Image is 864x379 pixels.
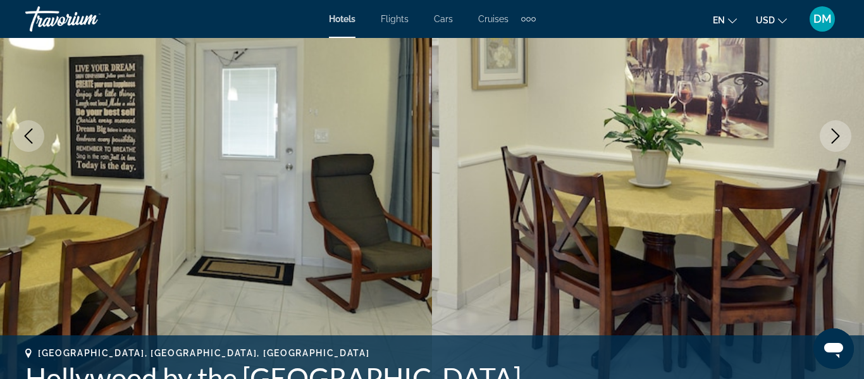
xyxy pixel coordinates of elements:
[813,328,854,369] iframe: Button to launch messaging window
[713,11,737,29] button: Change language
[25,3,152,35] a: Travorium
[38,348,369,358] span: [GEOGRAPHIC_DATA], [GEOGRAPHIC_DATA], [GEOGRAPHIC_DATA]
[820,120,851,152] button: Next image
[13,120,44,152] button: Previous image
[434,14,453,24] a: Cars
[813,13,832,25] span: DM
[521,9,536,29] button: Extra navigation items
[756,11,787,29] button: Change currency
[713,15,725,25] span: en
[756,15,775,25] span: USD
[329,14,355,24] a: Hotels
[381,14,409,24] a: Flights
[806,6,839,32] button: User Menu
[478,14,509,24] a: Cruises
